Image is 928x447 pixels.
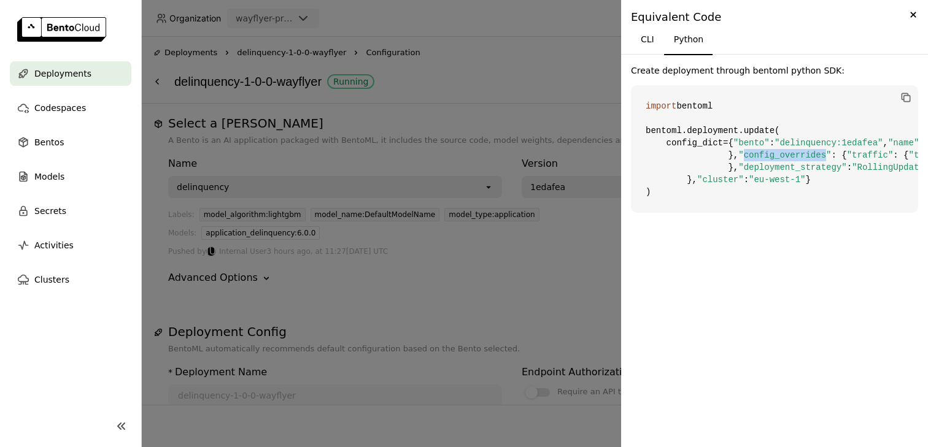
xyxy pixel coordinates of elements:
[749,175,805,185] span: "eu-west-1"
[775,138,883,148] span: "delinquency:1edafea"
[697,175,744,185] span: "cluster"
[631,85,918,213] code: bentoml bentoml.deployment.update( config_dict={ : , : , : , : [], : [], : { : { : , : [], : { : ...
[847,150,894,160] span: "traffic"
[738,150,831,160] span: "config_overrides"
[10,130,131,155] a: Bentos
[738,162,846,172] span: "deployment_strategy"
[664,25,714,54] button: Python
[34,272,69,287] span: Clusters
[10,61,131,86] a: Deployments
[34,101,86,115] span: Codespaces
[34,204,66,218] span: Secrets
[34,66,91,81] span: Deployments
[34,169,64,184] span: Models
[631,64,918,77] p: Create deployment through bentoml python SDK:
[10,164,131,189] a: Models
[34,238,74,253] span: Activities
[646,101,676,111] span: import
[733,138,770,148] span: "bento"
[906,7,921,22] button: Close
[34,135,64,150] span: Bentos
[631,25,664,54] button: CLI
[10,267,131,292] a: Clusters
[631,10,918,25] div: Equivalent Code
[10,233,131,258] a: Activities
[907,7,920,22] svg: Close
[17,17,106,42] img: logo
[10,96,131,120] a: Codespaces
[888,138,919,148] span: "name"
[10,199,131,223] a: Secrets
